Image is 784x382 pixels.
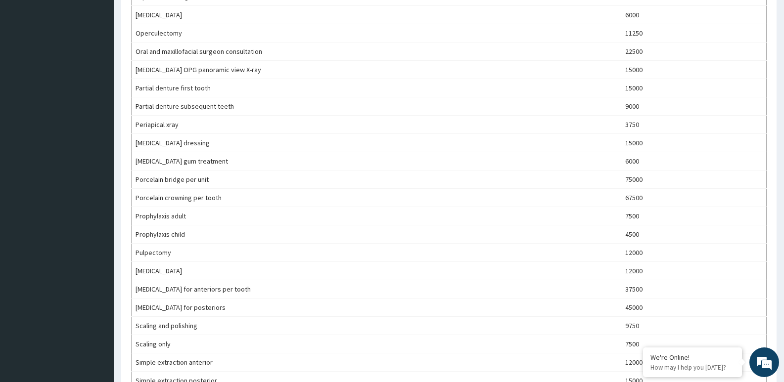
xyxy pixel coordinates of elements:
td: 22500 [621,42,767,61]
td: [MEDICAL_DATA] gum treatment [132,152,621,170]
td: 9750 [621,317,767,335]
td: 7500 [621,207,767,225]
td: 67500 [621,189,767,207]
td: [MEDICAL_DATA] for anteriors per tooth [132,280,621,298]
p: How may I help you today? [650,363,735,372]
td: Prophylaxis child [132,225,621,244]
td: 75000 [621,170,767,189]
span: We're online! [57,125,137,224]
td: [MEDICAL_DATA] OPG panoramic view X-ray [132,61,621,79]
td: Partial denture subsequent teeth [132,97,621,116]
td: 12000 [621,244,767,262]
td: 4500 [621,225,767,244]
td: Porcelain bridge per unit [132,170,621,189]
td: Scaling only [132,335,621,353]
td: 3750 [621,116,767,134]
td: 15000 [621,79,767,97]
td: 15000 [621,134,767,152]
td: 45000 [621,298,767,317]
td: Oral and maxillofacial surgeon consultation [132,42,621,61]
td: Operculectomy [132,24,621,42]
td: Simple extraction anterior [132,353,621,372]
td: 12000 [621,353,767,372]
td: Scaling and polishing [132,317,621,335]
td: 9000 [621,97,767,116]
td: 11250 [621,24,767,42]
textarea: Type your message and hit 'Enter' [5,270,188,304]
td: [MEDICAL_DATA] [132,262,621,280]
td: [MEDICAL_DATA] [132,6,621,24]
td: [MEDICAL_DATA] dressing [132,134,621,152]
td: 6000 [621,6,767,24]
div: We're Online! [650,353,735,362]
td: 15000 [621,61,767,79]
div: Chat with us now [51,55,166,68]
td: Prophylaxis adult [132,207,621,225]
td: 12000 [621,262,767,280]
td: [MEDICAL_DATA] for posteriors [132,298,621,317]
td: 37500 [621,280,767,298]
div: Minimize live chat window [162,5,186,29]
td: 6000 [621,152,767,170]
img: d_794563401_company_1708531726252_794563401 [18,49,40,74]
td: Periapical xray [132,116,621,134]
td: Partial denture first tooth [132,79,621,97]
td: 7500 [621,335,767,353]
td: Pulpectomy [132,244,621,262]
td: Porcelain crowning per tooth [132,189,621,207]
